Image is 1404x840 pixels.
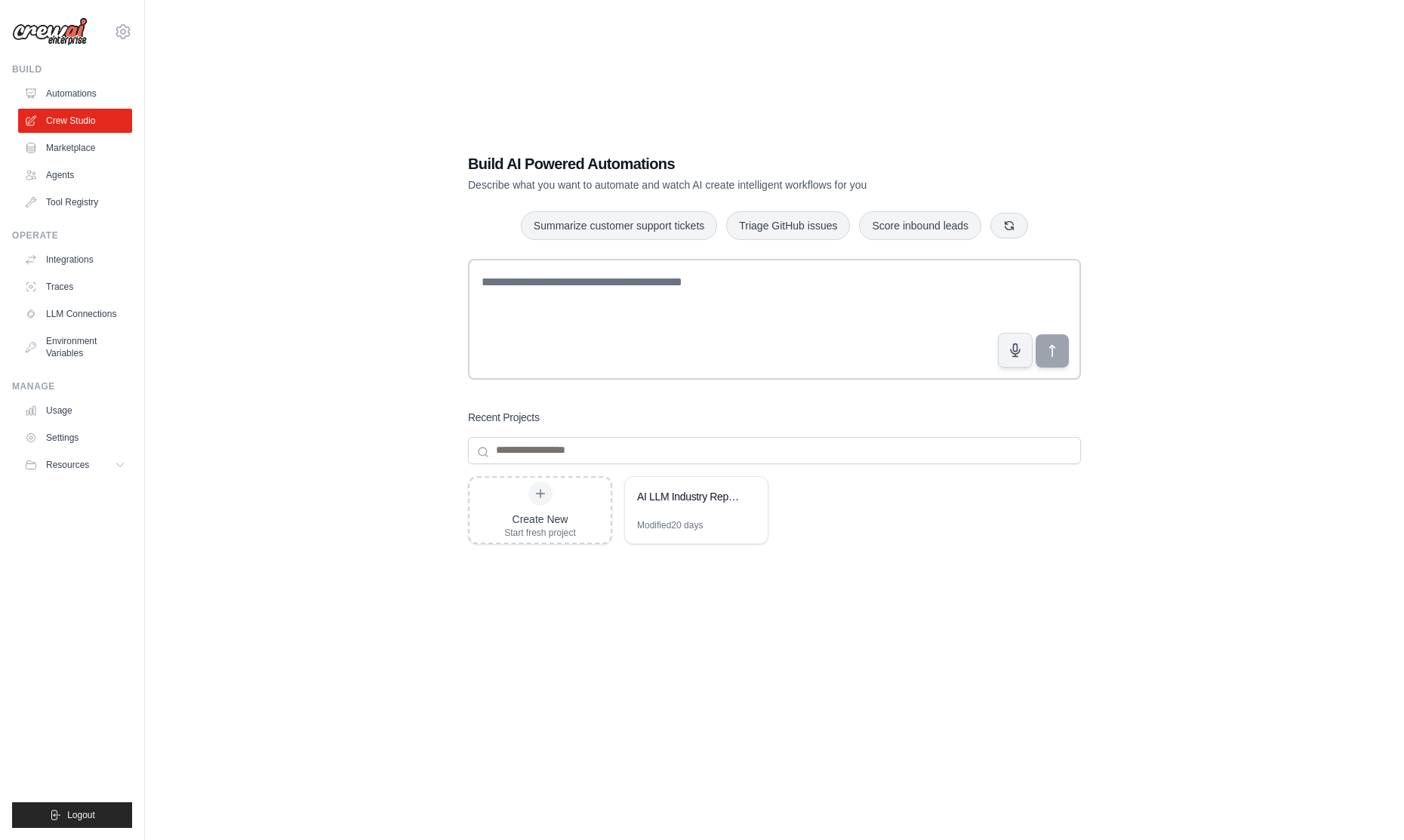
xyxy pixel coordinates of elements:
[18,275,132,299] a: Traces
[18,453,132,477] button: Resources
[504,527,576,539] div: Start fresh project
[521,211,717,240] button: Summarize customer support tickets
[726,211,850,240] button: Triage GitHub issues
[18,163,132,187] a: Agents
[46,459,89,471] span: Resources
[990,213,1028,238] button: Get new suggestions
[18,398,132,423] a: Usage
[18,136,132,160] a: Marketplace
[67,809,95,821] span: Logout
[18,82,132,106] a: Automations
[18,302,132,326] a: LLM Connections
[859,211,981,240] button: Score inbound leads
[468,410,540,425] h3: Recent Projects
[12,802,132,828] button: Logout
[468,153,975,174] h1: Build AI Powered Automations
[637,489,740,504] div: AI LLM Industry Report 2025
[637,519,703,531] div: Modified 20 days
[998,333,1033,368] button: Click to speak your automation idea
[18,248,132,272] a: Integrations
[12,63,132,75] div: Build
[18,426,132,450] a: Settings
[18,190,132,214] a: Tool Registry
[504,512,576,527] div: Create New
[468,177,975,192] p: Describe what you want to automate and watch AI create intelligent workflows for you
[12,229,132,242] div: Operate
[12,17,88,46] img: Logo
[18,109,132,133] a: Crew Studio
[18,329,132,365] a: Environment Variables
[12,380,132,392] div: Manage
